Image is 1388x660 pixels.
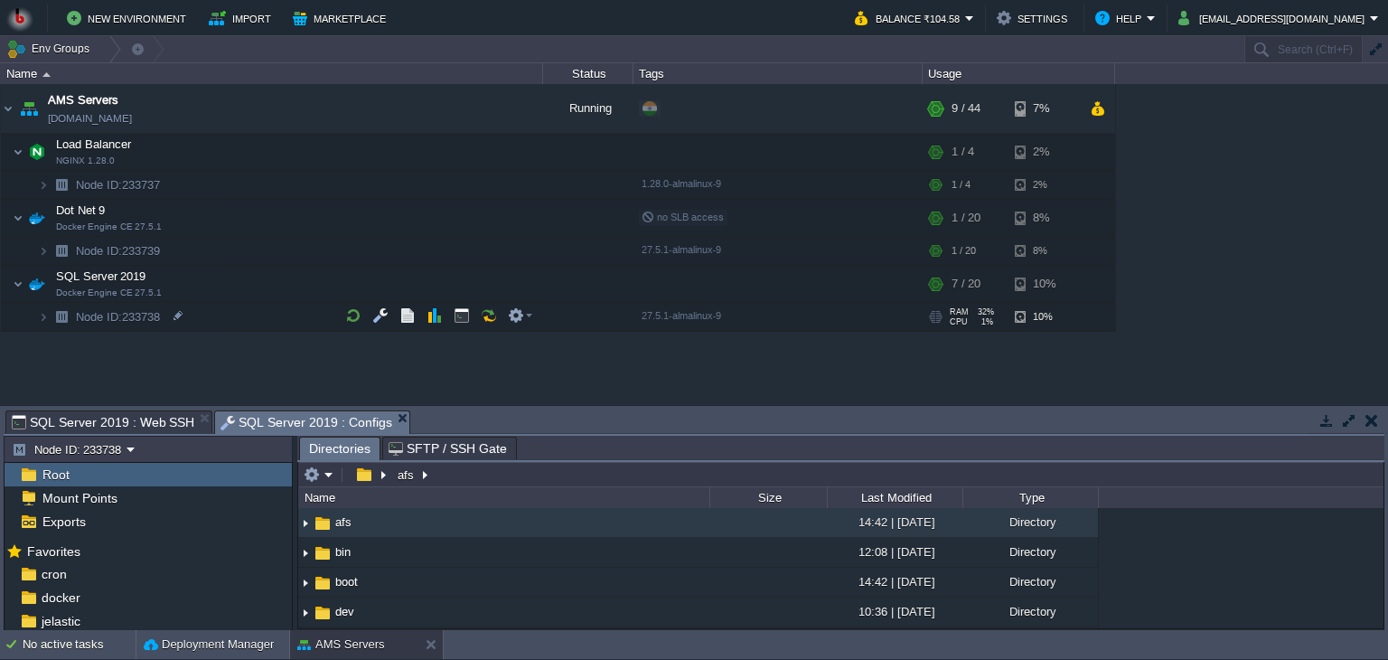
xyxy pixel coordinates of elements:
[56,288,162,298] span: Docker Engine CE 27.5.1
[855,7,965,29] button: Balance ₹104.58
[74,177,163,193] span: 233737
[49,303,74,331] img: AMDAwAAAACH5BAEAAAAALAAAAAABAAEAAAICRAEAOw==
[962,508,1098,536] div: Directory
[49,171,74,199] img: AMDAwAAAACH5BAEAAAAALAAAAAABAAEAAAICRAEAOw==
[313,514,333,533] img: AMDAwAAAACH5BAEAAAAALAAAAAABAAEAAAICRAEAOw==
[829,487,962,508] div: Last Modified
[642,244,721,255] span: 27.5.1-almalinux-9
[54,269,148,283] a: SQL Server 2019Docker Engine CE 27.5.1
[300,487,709,508] div: Name
[38,613,83,629] a: jelastic
[42,72,51,77] img: AMDAwAAAACH5BAEAAAAALAAAAAABAAEAAAICRAEAOw==
[38,237,49,265] img: AMDAwAAAACH5BAEAAAAALAAAAAABAAEAAAICRAEAOw==
[950,317,968,326] span: CPU
[333,604,357,619] a: dev
[711,487,827,508] div: Size
[827,508,962,536] div: 14:42 | [DATE]
[298,599,313,627] img: AMDAwAAAACH5BAEAAAAALAAAAAABAAEAAAICRAEAOw==
[2,63,542,84] div: Name
[24,266,50,302] img: AMDAwAAAACH5BAEAAAAALAAAAAABAAEAAAICRAEAOw==
[48,91,118,109] a: AMS Servers
[952,134,974,170] div: 1 / 4
[6,36,96,61] button: Env Groups
[23,630,136,659] div: No active tasks
[333,574,361,589] a: boot
[13,134,23,170] img: AMDAwAAAACH5BAEAAAAALAAAAAABAAEAAAICRAEAOw==
[827,627,962,655] div: 10:36 | [DATE]
[74,309,163,325] a: Node ID:233738
[1015,134,1074,170] div: 2%
[48,109,132,127] a: [DOMAIN_NAME]
[1015,171,1074,199] div: 2%
[76,244,122,258] span: Node ID:
[313,543,333,563] img: AMDAwAAAACH5BAEAAAAALAAAAAABAAEAAAICRAEAOw==
[827,568,962,596] div: 14:42 | [DATE]
[293,7,391,29] button: Marketplace
[313,573,333,593] img: AMDAwAAAACH5BAEAAAAALAAAAAABAAEAAAICRAEAOw==
[333,544,353,560] a: bin
[74,177,163,193] a: Node ID:233737
[962,598,1098,626] div: Directory
[1015,200,1074,236] div: 8%
[12,411,194,433] span: SQL Server 2019 : Web SSH
[962,568,1098,596] div: Directory
[1015,237,1074,265] div: 8%
[827,538,962,566] div: 12:08 | [DATE]
[38,566,70,582] a: cron
[924,63,1114,84] div: Usage
[952,237,976,265] div: 1 / 20
[54,203,108,218] span: Dot Net 9
[950,307,969,316] span: RAM
[6,5,33,32] img: Bitss Techniques
[952,266,980,302] div: 7 / 20
[642,178,721,189] span: 1.28.0-almalinux-9
[389,438,507,459] span: SFTP / SSH Gate
[67,7,192,29] button: New Environment
[54,269,148,284] span: SQL Server 2019
[642,310,721,321] span: 27.5.1-almalinux-9
[827,598,962,626] div: 10:36 | [DATE]
[1015,303,1074,331] div: 10%
[962,627,1098,655] div: Directory
[1,84,15,133] img: AMDAwAAAACH5BAEAAAAALAAAAAABAAEAAAICRAEAOw==
[39,514,89,530] span: Exports
[395,467,418,483] button: afs
[952,171,971,199] div: 1 / 4
[997,7,1073,29] button: Settings
[74,243,163,259] span: 233739
[964,487,1098,508] div: Type
[976,307,994,316] span: 32%
[38,589,83,606] a: docker
[23,544,83,559] a: Favorites
[1178,7,1370,29] button: [EMAIL_ADDRESS][DOMAIN_NAME]
[333,514,354,530] a: afs
[74,309,163,325] span: 233738
[23,543,83,560] span: Favorites
[952,200,980,236] div: 1 / 20
[12,441,127,457] button: Node ID: 233738
[39,490,120,506] a: Mount Points
[220,411,392,434] span: SQL Server 2019 : Configs
[952,84,980,133] div: 9 / 44
[38,303,49,331] img: AMDAwAAAACH5BAEAAAAALAAAAAABAAEAAAICRAEAOw==
[144,636,274,654] button: Deployment Manager
[74,243,163,259] a: Node ID:233739
[544,63,633,84] div: Status
[39,467,72,483] a: Root
[298,569,313,597] img: AMDAwAAAACH5BAEAAAAALAAAAAABAAEAAAICRAEAOw==
[24,200,50,236] img: AMDAwAAAACH5BAEAAAAALAAAAAABAAEAAAICRAEAOw==
[54,203,108,217] a: Dot Net 9Docker Engine CE 27.5.1
[56,222,162,232] span: Docker Engine CE 27.5.1
[298,539,313,567] img: AMDAwAAAACH5BAEAAAAALAAAAAABAAEAAAICRAEAOw==
[209,7,277,29] button: Import
[13,266,23,302] img: AMDAwAAAACH5BAEAAAAALAAAAAABAAEAAAICRAEAOw==
[54,137,134,151] a: Load BalancerNGINX 1.28.0
[56,156,115,166] span: NGINX 1.28.0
